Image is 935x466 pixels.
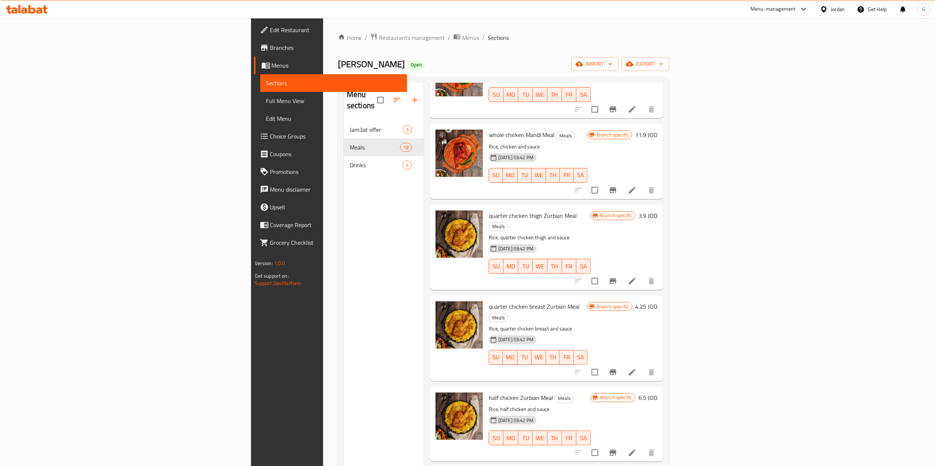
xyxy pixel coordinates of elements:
[504,431,518,445] button: MO
[597,394,635,401] span: Branch specific
[643,272,660,290] button: delete
[576,431,591,445] button: SA
[643,181,660,199] button: delete
[489,142,587,151] p: Rice, chicken and sauce
[521,433,530,443] span: TU
[518,168,531,183] button: TU
[344,156,424,174] div: Drinks4
[400,144,411,151] span: 18
[270,150,401,158] span: Coupons
[521,89,530,100] span: TU
[565,89,573,100] span: FR
[597,212,635,219] span: Branch specific
[628,448,637,457] a: Edit menu item
[403,125,412,134] div: items
[627,59,663,69] span: export
[503,168,518,183] button: MO
[635,130,657,140] h6: 11.9 JOD
[504,259,518,274] button: MO
[270,203,401,212] span: Upsell
[495,154,536,161] span: [DATE] 03:42 PM
[504,87,518,102] button: MO
[548,259,562,274] button: TH
[254,56,407,74] a: Menus
[489,210,577,221] span: quarter chicken thigh Zurbian Meal
[400,143,412,152] div: items
[587,364,603,380] span: Select to update
[628,105,637,114] a: Edit menu item
[521,352,528,363] span: TU
[535,352,543,363] span: WE
[549,170,557,181] span: TH
[489,392,553,403] span: half chicken Zurbian Meal
[436,393,483,440] img: half chicken Zurbian Meal
[489,222,508,231] div: Meals
[536,261,544,272] span: WE
[270,167,401,176] span: Promotions
[254,198,407,216] a: Upsell
[495,245,536,252] span: [DATE] 03:42 PM
[604,272,622,290] button: Branch-specific-item
[546,350,560,365] button: TH
[489,313,508,322] span: Meals
[555,394,573,402] span: Meals
[571,57,619,71] button: import
[488,33,509,42] span: Sections
[587,273,603,289] span: Select to update
[436,301,483,349] img: quarter chicken breast Zurbian Meal
[255,258,273,268] span: Version:
[579,89,588,100] span: SA
[506,170,515,181] span: MO
[453,33,479,42] a: Menus
[532,350,546,365] button: WE
[254,21,407,39] a: Edit Restaurant
[489,222,508,231] span: Meals
[751,5,796,14] div: Menu-management
[587,182,603,198] span: Select to update
[254,163,407,181] a: Promotions
[272,61,401,70] span: Menus
[587,102,603,117] span: Select to update
[436,210,483,258] img: quarter chicken thigh Zurbian Meal
[604,100,622,118] button: Branch-specific-item
[448,33,450,42] li: /
[576,87,591,102] button: SA
[562,259,576,274] button: FR
[546,168,560,183] button: TH
[266,96,401,105] span: Full Menu View
[594,131,632,138] span: Branch specific
[643,444,660,462] button: delete
[518,350,531,365] button: TU
[495,336,536,343] span: [DATE] 03:42 PM
[549,352,557,363] span: TH
[556,131,575,140] span: Meals
[831,5,845,13] div: Jordan
[489,324,587,333] p: Rice, quarter chicken breast and sauce
[533,431,547,445] button: WE
[574,168,587,183] button: SA
[548,431,562,445] button: TH
[562,87,576,102] button: FR
[533,87,547,102] button: WE
[643,363,660,381] button: delete
[507,89,515,100] span: MO
[350,143,400,152] div: Meals
[482,33,485,42] li: /
[562,431,576,445] button: FR
[565,433,573,443] span: FR
[536,89,544,100] span: WE
[563,170,570,181] span: FR
[560,350,573,365] button: FR
[576,259,591,274] button: SA
[489,168,503,183] button: SU
[350,125,403,134] span: Jam3at offer
[260,74,407,92] a: Sections
[635,301,657,312] h6: 4.25 JOD
[436,130,483,177] img: whole chicken Mandi Meal
[403,162,411,169] span: 4
[254,39,407,56] a: Branches
[604,363,622,381] button: Branch-specific-item
[535,170,543,181] span: WE
[266,79,401,88] span: Sections
[255,271,289,281] span: Get support on:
